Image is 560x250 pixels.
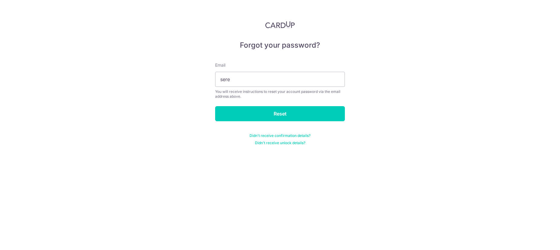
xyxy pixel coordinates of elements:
h5: Forgot your password? [215,40,345,50]
input: Enter your Email [215,72,345,87]
div: You will receive instructions to reset your account password via the email address above. [215,89,345,99]
a: Didn't receive confirmation details? [250,133,310,138]
a: Didn't receive unlock details? [255,141,305,145]
label: Email [215,62,225,68]
input: Reset [215,106,345,121]
img: CardUp Logo [265,21,295,28]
